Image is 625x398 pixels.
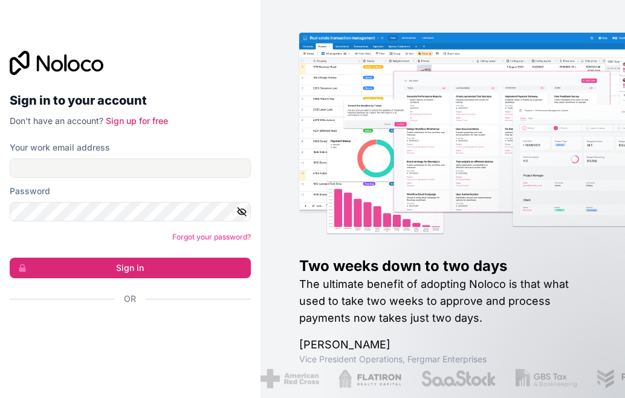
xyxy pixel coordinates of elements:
[299,276,586,327] h2: The ultimate benefit of adopting Noloco is that what used to take two weeks to approve and proces...
[4,318,257,345] iframe: Bouton "Se connecter avec Google"
[10,202,251,221] input: Password
[338,369,401,388] img: /assets/flatiron-C8eUkumj.png
[10,116,103,126] span: Don't have an account?
[260,369,319,388] img: /assets/american-red-cross-BAupjrZR.png
[10,258,251,278] button: Sign in
[10,185,50,197] label: Password
[10,142,110,154] label: Your work email address
[10,158,251,178] input: Email address
[299,256,586,276] h1: Two weeks down to two days
[10,90,251,111] h2: Sign in to your account
[299,353,586,365] h1: Vice President Operations , Fergmar Enterprises
[124,293,136,305] span: Or
[299,336,586,353] h1: [PERSON_NAME]
[106,116,168,126] a: Sign up for free
[172,232,251,241] a: Forgot your password?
